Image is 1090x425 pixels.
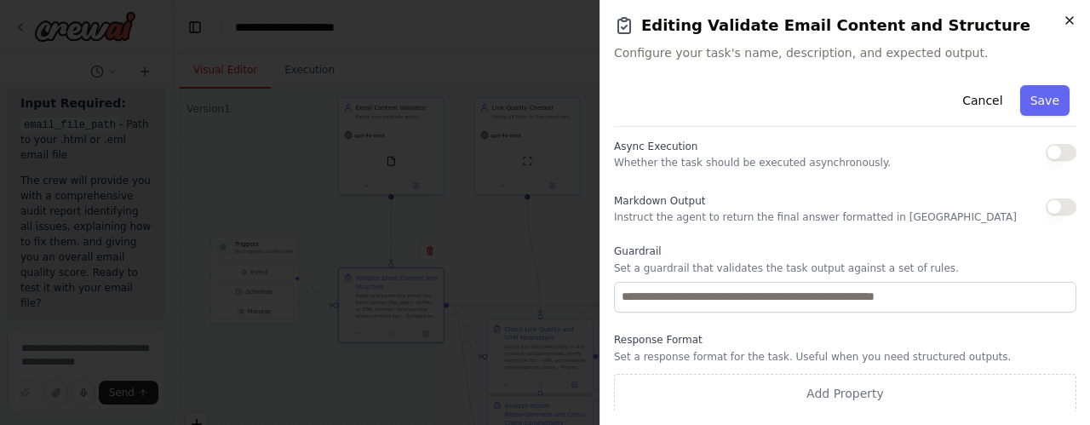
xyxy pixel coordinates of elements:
h2: Editing Validate Email Content and Structure [614,14,1076,37]
span: Async Execution [614,141,697,152]
p: Set a guardrail that validates the task output against a set of rules. [614,261,1076,275]
span: Markdown Output [614,195,705,207]
p: Set a response format for the task. Useful when you need structured outputs. [614,350,1076,364]
button: Add Property [614,374,1076,413]
button: Cancel [952,85,1013,116]
p: Instruct the agent to return the final answer formatted in [GEOGRAPHIC_DATA] [614,210,1017,224]
label: Response Format [614,333,1076,347]
p: Whether the task should be executed asynchronously. [614,156,891,169]
span: Configure your task's name, description, and expected output. [614,44,1076,61]
label: Guardrail [614,244,1076,258]
button: Save [1020,85,1070,116]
